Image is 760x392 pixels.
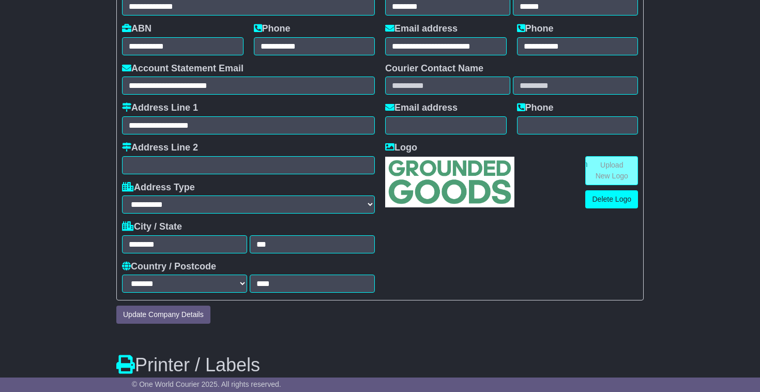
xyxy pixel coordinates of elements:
label: City / State [122,221,182,233]
label: Phone [517,23,554,35]
label: Address Line 2 [122,142,198,154]
a: Delete Logo [585,190,638,208]
label: Address Type [122,182,195,193]
label: Logo [385,142,417,154]
img: 9nsV8ao+1xxI6gAALgmFzPjxfz49vvn77W73dn3g6eZ8Dgznn23+MOzoozSj+sAAAAAAFwZQQYAAAAAAAAAAAAAAEDSzc2Nv6... [385,157,514,208]
label: Account Statement Email [122,63,244,74]
label: Email address [385,23,458,35]
label: Phone [517,102,554,114]
span: © One World Courier 2025. All rights reserved. [132,380,281,388]
a: Upload New Logo [585,156,638,185]
label: Email address [385,102,458,114]
label: Country / Postcode [122,261,216,273]
h3: Printer / Labels [116,355,644,375]
label: Phone [254,23,291,35]
label: Courier Contact Name [385,63,483,74]
label: ABN [122,23,151,35]
button: Update Company Details [116,306,210,324]
label: Address Line 1 [122,102,198,114]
